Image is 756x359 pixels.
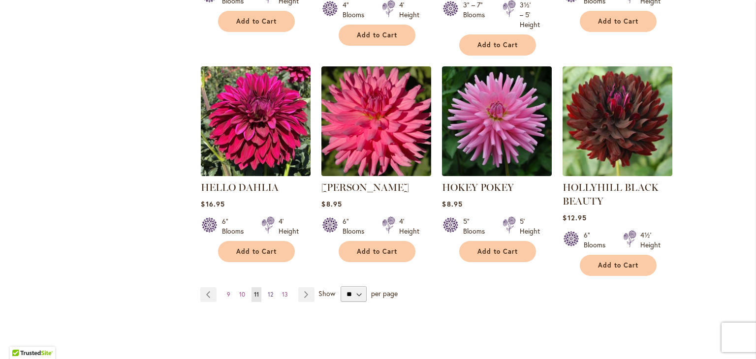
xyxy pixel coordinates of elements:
span: Add to Cart [477,247,518,256]
img: HOLLYHILL BLACK BEAUTY [563,66,672,176]
button: Add to Cart [459,241,536,262]
div: 6" Blooms [343,216,370,236]
div: 5' Height [520,216,540,236]
a: 10 [237,287,248,302]
img: HERBERT SMITH [321,66,431,176]
a: HOKEY POKEY [442,169,552,178]
div: 5" Blooms [463,216,491,236]
span: Add to Cart [236,17,277,26]
a: HERBERT SMITH [321,169,431,178]
span: 11 [254,291,259,298]
span: $8.95 [442,199,462,209]
span: 9 [227,291,230,298]
a: HOKEY POKEY [442,181,514,193]
span: per page [371,289,398,298]
span: Add to Cart [598,17,638,26]
a: 12 [265,287,276,302]
img: HOKEY POKEY [442,66,552,176]
span: Show [318,289,335,298]
span: Add to Cart [477,41,518,49]
img: Hello Dahlia [201,66,311,176]
a: Hello Dahlia [201,169,311,178]
a: HOLLYHILL BLACK BEAUTY [563,169,672,178]
button: Add to Cart [459,34,536,56]
span: 12 [268,291,273,298]
div: 4' Height [279,216,299,236]
button: Add to Cart [218,11,295,32]
button: Add to Cart [580,255,657,276]
button: Add to Cart [580,11,657,32]
button: Add to Cart [339,241,415,262]
a: HOLLYHILL BLACK BEAUTY [563,181,659,207]
span: Add to Cart [357,31,397,39]
div: 6" Blooms [584,230,611,250]
span: 13 [282,291,288,298]
div: 4' Height [399,216,419,236]
button: Add to Cart [339,25,415,46]
button: Add to Cart [218,241,295,262]
span: $12.95 [563,213,586,222]
span: Add to Cart [598,261,638,269]
a: 13 [280,287,290,302]
span: 10 [239,291,245,298]
span: Add to Cart [357,247,397,256]
div: 4½' Height [640,230,661,250]
a: 9 [224,287,233,302]
span: $8.95 [321,199,342,209]
span: $16.95 [201,199,224,209]
div: 6" Blooms [222,216,250,236]
a: HELLO DAHLIA [201,181,279,193]
span: Add to Cart [236,247,277,256]
iframe: Launch Accessibility Center [7,324,35,352]
a: [PERSON_NAME] [321,181,409,193]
